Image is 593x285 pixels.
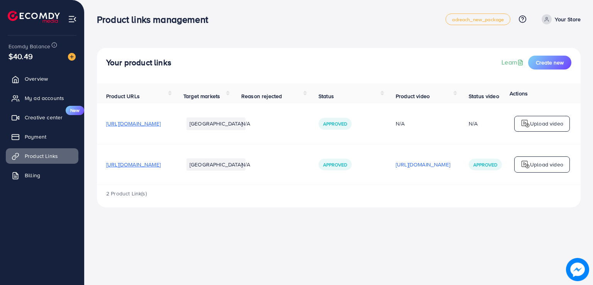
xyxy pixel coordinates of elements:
span: Product video [396,92,430,100]
div: N/A [469,120,478,127]
span: Reason rejected [241,92,282,100]
a: Creative centerNew [6,110,78,125]
img: image [566,258,589,281]
span: Creative center [25,114,63,121]
p: Upload video [530,119,563,128]
span: 2 Product Link(s) [106,190,147,197]
a: Learn [502,58,525,67]
span: Actions [510,90,528,97]
span: Payment [25,133,46,141]
span: N/A [241,120,250,127]
span: N/A [241,161,250,168]
h4: Your product links [106,58,171,68]
a: Payment [6,129,78,144]
a: adreach_new_package [446,14,510,25]
a: Billing [6,168,78,183]
span: New [66,106,84,115]
span: adreach_new_package [452,17,504,22]
p: Upload video [530,160,563,169]
span: Create new [536,59,564,66]
span: [URL][DOMAIN_NAME] [106,161,161,168]
li: [GEOGRAPHIC_DATA] [186,117,246,130]
span: $40.49 [8,51,33,62]
span: Ecomdy Balance [8,42,50,50]
span: Approved [323,161,347,168]
span: Product Links [25,152,58,160]
span: My ad accounts [25,94,64,102]
p: [URL][DOMAIN_NAME] [396,160,450,169]
span: Target markets [183,92,220,100]
img: logo [8,11,60,23]
h3: Product links management [97,14,214,25]
span: Status video [469,92,499,100]
span: Overview [25,75,48,83]
p: Your Store [555,15,581,24]
span: Approved [473,161,497,168]
span: Product URLs [106,92,140,100]
img: logo [521,160,530,169]
li: [GEOGRAPHIC_DATA] [186,158,246,171]
a: Your Store [539,14,581,24]
img: menu [68,15,77,24]
a: My ad accounts [6,90,78,106]
img: logo [521,119,530,128]
a: Overview [6,71,78,87]
span: Approved [323,120,347,127]
a: Product Links [6,148,78,164]
span: [URL][DOMAIN_NAME] [106,120,161,127]
button: Create new [528,56,571,70]
span: Billing [25,171,40,179]
img: image [68,53,76,61]
span: Status [319,92,334,100]
div: N/A [396,120,450,127]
